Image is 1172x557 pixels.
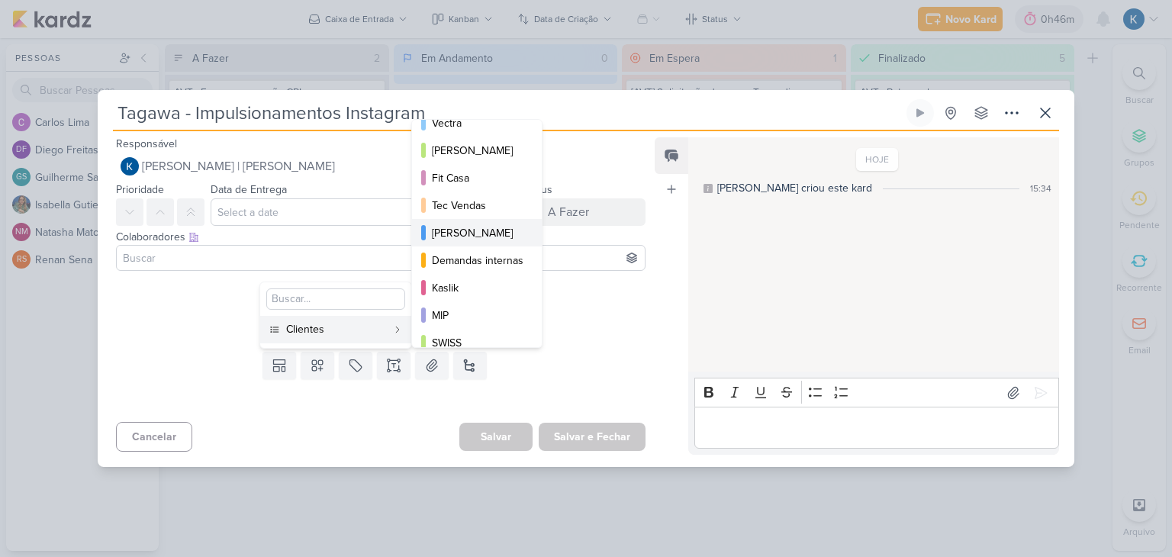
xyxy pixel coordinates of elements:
input: Buscar [120,249,642,267]
div: 15:34 [1030,182,1051,195]
input: Buscar... [266,288,405,310]
div: Kaslik [432,280,523,296]
button: [PERSON_NAME] [412,219,542,246]
div: Demandas internas [432,253,523,269]
span: [PERSON_NAME] | [PERSON_NAME] [142,157,335,175]
div: Tec Vendas [432,198,523,214]
button: Clientes [260,316,411,343]
div: Este log é visível à todos no kard [704,184,713,193]
div: Clientes [286,321,387,337]
div: SWISS [432,335,523,351]
label: Data de Entrega [211,183,287,196]
div: A Fazer [548,203,589,221]
label: Prioridade [116,183,164,196]
button: Cancelar [116,422,192,452]
img: Kayllanie Mendes | Tagawa [121,157,139,175]
div: MIP [432,307,523,324]
div: Kayllanie Mendes criou este kard [717,180,872,196]
button: SWISS [412,329,542,356]
button: [PERSON_NAME] [412,137,542,164]
div: Editor toolbar [694,378,1059,407]
div: Esse kard não possui nenhum item [116,307,646,326]
div: Adicione um item abaixo ou selecione um template [116,326,646,340]
button: [PERSON_NAME] | [PERSON_NAME] [116,153,646,180]
div: [PERSON_NAME] [432,143,523,159]
input: Kard Sem Título [113,99,903,127]
div: Colaboradores [116,229,646,245]
label: Responsável [116,137,177,150]
div: Fit Casa [432,170,523,186]
button: Tec Vendas [412,192,542,219]
button: Kaslik [412,274,542,301]
button: A Fazer [523,198,646,226]
input: Select a date [211,198,517,226]
button: Demandas internas [412,246,542,274]
div: [PERSON_NAME] [432,225,523,241]
div: Ligar relógio [914,107,926,119]
button: Fit Casa [412,164,542,192]
button: MIP [412,301,542,329]
div: Editor editing area: main [694,407,1059,449]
